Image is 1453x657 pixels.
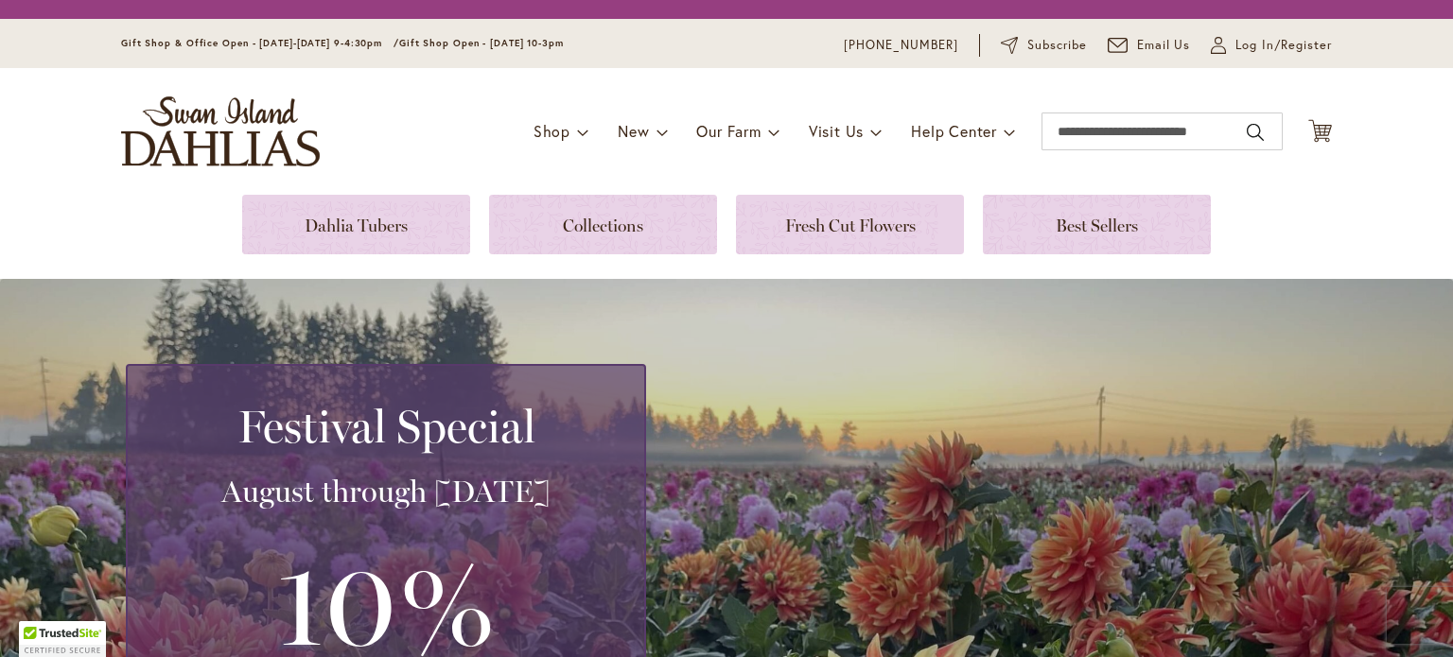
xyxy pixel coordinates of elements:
a: Email Us [1108,36,1191,55]
span: Gift Shop & Office Open - [DATE]-[DATE] 9-4:30pm / [121,37,399,49]
h2: Festival Special [150,400,621,453]
span: Visit Us [809,121,864,141]
span: Our Farm [696,121,761,141]
button: Search [1247,117,1264,147]
span: Gift Shop Open - [DATE] 10-3pm [399,37,564,49]
span: Help Center [911,121,997,141]
a: store logo [121,96,320,166]
h3: August through [DATE] [150,473,621,510]
span: Shop [534,121,570,141]
span: Email Us [1137,36,1191,55]
a: Log In/Register [1211,36,1332,55]
a: Subscribe [1001,36,1087,55]
span: Log In/Register [1235,36,1332,55]
span: Subscribe [1027,36,1087,55]
span: New [618,121,649,141]
a: [PHONE_NUMBER] [844,36,958,55]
